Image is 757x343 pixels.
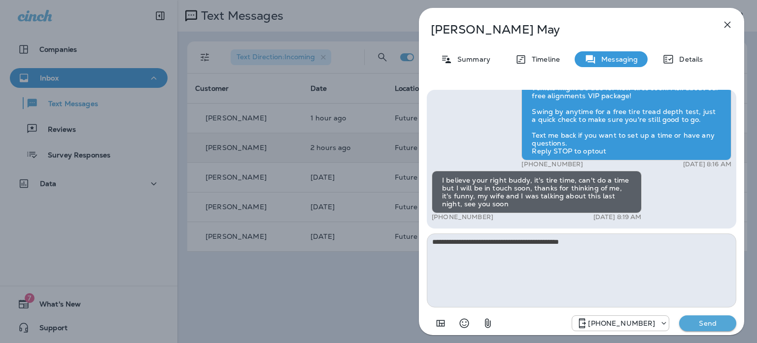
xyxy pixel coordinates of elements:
[674,55,703,63] p: Details
[572,317,669,329] div: +1 (928) 232-1970
[687,319,728,328] p: Send
[432,171,642,213] div: I believe your right buddy, it's tire time, can't do a time but I will be in touch soon, thanks f...
[431,23,700,37] p: [PERSON_NAME] May
[452,55,490,63] p: Summary
[521,160,583,168] p: [PHONE_NUMBER]
[679,315,736,331] button: Send
[683,160,731,168] p: [DATE] 8:16 AM
[588,319,655,327] p: [PHONE_NUMBER]
[527,55,560,63] p: Timeline
[593,213,642,221] p: [DATE] 8:19 AM
[454,313,474,333] button: Select an emoji
[596,55,638,63] p: Messaging
[431,313,450,333] button: Add in a premade template
[432,213,493,221] p: [PHONE_NUMBER]
[521,63,731,160] div: Hey [PERSON_NAME], this is [PERSON_NAME] at Future Tire Show Low. Just a quick heads up—your vehi...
